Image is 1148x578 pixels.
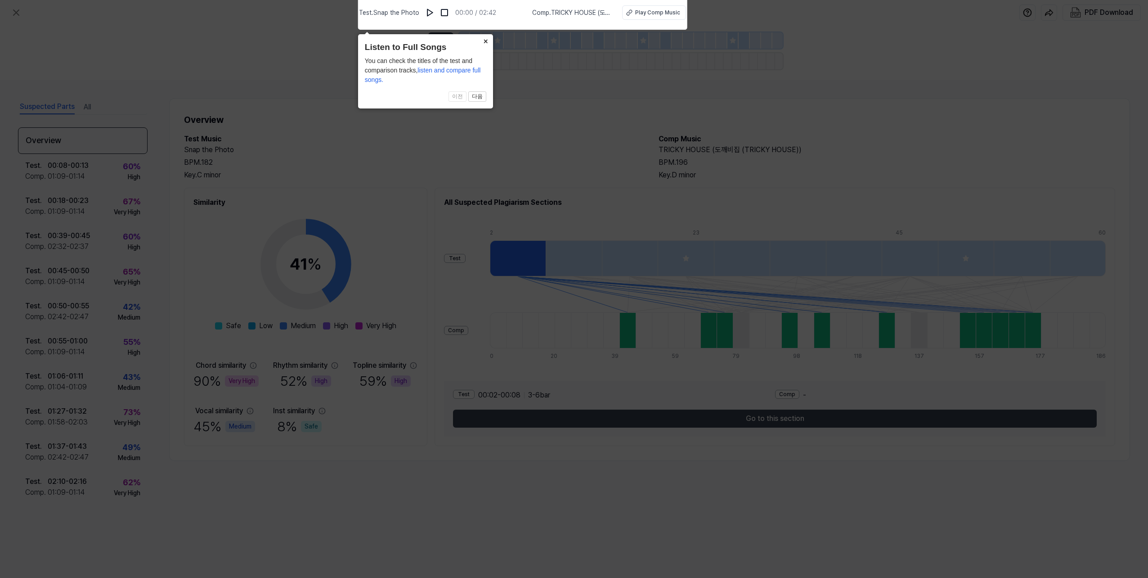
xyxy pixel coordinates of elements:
img: stop [440,8,449,17]
div: You can check the titles of the test and comparison tracks, [365,56,486,85]
span: listen and compare full songs. [365,67,481,83]
span: Comp . TRICKY HOUSE (도깨비집 (TRICKY HOUSE)) [532,8,611,18]
span: Test . Snap the Photo [359,8,419,18]
div: Play Comp Music [635,9,680,17]
button: Play Comp Music [622,5,686,20]
img: play [426,8,435,17]
button: Close [479,34,493,47]
div: 00:00 / 02:42 [455,8,496,18]
button: 다음 [468,91,486,102]
header: Listen to Full Songs [365,41,486,54]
